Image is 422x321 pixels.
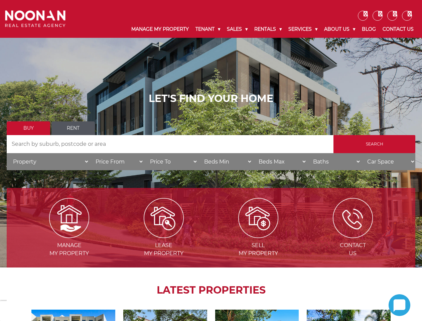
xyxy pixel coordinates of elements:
img: ICONS [333,198,373,238]
img: Sell my property [238,198,278,238]
input: Search [333,135,415,153]
a: Tenant [192,21,224,38]
span: Lease my Property [117,241,210,257]
a: Rent [51,121,95,135]
img: Manage my Property [49,198,89,238]
a: Contact Us [379,21,417,38]
a: Manage My Property [128,21,192,38]
span: Sell my Property [212,241,305,257]
a: Lease my property Leasemy Property [117,214,210,256]
a: Services [285,21,321,38]
span: Manage my Property [23,241,116,257]
a: Blog [359,21,379,38]
img: Noonan Real Estate Agency [5,10,65,27]
a: Buy [7,121,50,135]
span: Contact Us [306,241,399,257]
a: Sales [224,21,251,38]
h1: LET'S FIND YOUR HOME [7,93,415,105]
h2: LATEST PROPERTIES [23,284,399,296]
a: Manage my Property Managemy Property [23,214,116,256]
a: Sell my property Sellmy Property [212,214,305,256]
a: ICONS ContactUs [306,214,399,256]
a: About Us [321,21,359,38]
img: Lease my property [144,198,184,238]
a: Rentals [251,21,285,38]
input: Search by suburb, postcode or area [7,135,333,153]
